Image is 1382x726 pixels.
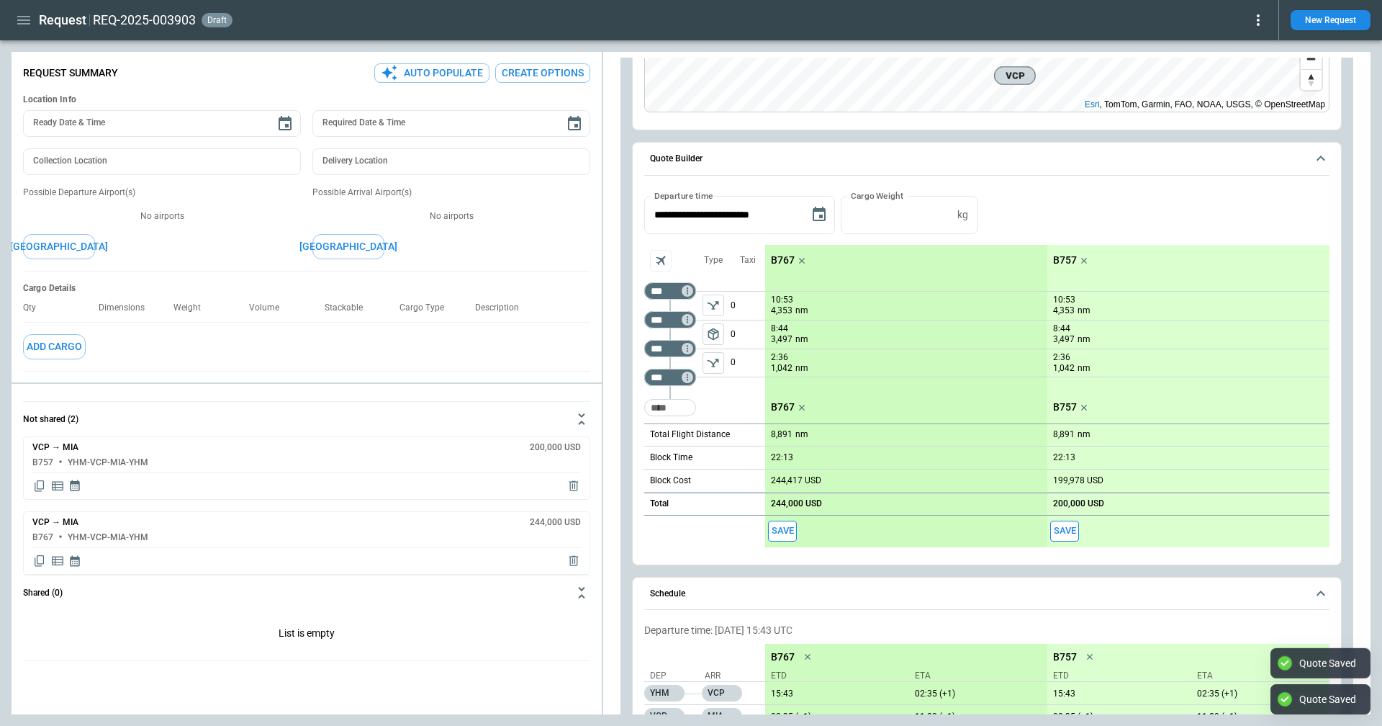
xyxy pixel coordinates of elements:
div: scrollable content [765,245,1329,547]
span: Type of sector [703,323,724,345]
span: Aircraft selection [650,250,672,272]
p: 22:13 [1053,452,1075,463]
h6: VCP → MIA [32,518,78,527]
span: Type of sector [703,352,724,374]
span: Copy quote content [32,554,47,568]
p: VCP [702,685,742,702]
p: nm [795,333,808,346]
p: Arr [705,670,755,682]
h6: Location Info [23,94,590,105]
p: MIA [702,708,742,725]
p: ETD [771,670,903,682]
button: Save [1050,521,1079,542]
span: Copy quote content [32,479,47,493]
h6: Total [650,499,669,508]
button: left aligned [703,352,724,374]
h2: REQ-2025-003903 [93,12,196,29]
p: 0 [731,349,765,377]
p: 10:53 [1053,295,1075,305]
span: VCP [1001,68,1029,83]
button: left aligned [703,323,724,345]
p: Possible Departure Airport(s) [23,187,301,199]
h6: Schedule [650,589,685,599]
h1: Request [39,12,86,29]
p: ETD [1053,670,1185,682]
button: Reset bearing to north [1301,69,1322,90]
button: Save [768,521,797,542]
p: Taxi [740,254,756,266]
p: 23/09/2025 [1047,689,1185,699]
p: nm [1078,305,1090,317]
p: nm [1078,429,1090,441]
div: Quote Saved [1299,657,1356,670]
p: 22:13 [771,452,793,463]
div: Too short [644,369,696,386]
button: left aligned [703,295,724,316]
p: Stackable [325,302,374,313]
p: Possible Arrival Airport(s) [312,187,590,199]
button: Quote Builder [644,143,1329,176]
h6: Shared (0) [23,588,63,598]
h6: YHM-VCP-MIA-YHM [68,533,148,542]
p: nm [795,305,808,317]
p: ETA [909,670,1042,682]
span: Display quote schedule [68,554,81,568]
p: 8:44 [1053,323,1070,334]
p: VCP [644,708,685,725]
button: New Request [1291,10,1370,30]
p: 4,353 [1053,305,1075,317]
button: Create Options [495,63,590,83]
div: Too short [644,340,696,357]
p: List is empty [23,610,590,660]
span: Save this aircraft quote and copy details to clipboard [1050,521,1079,542]
p: nm [795,429,808,441]
p: Cargo Type [399,302,456,313]
p: 24/09/2025 [909,689,1047,699]
p: YHM [644,685,685,702]
p: B757 [1053,401,1077,413]
button: Choose date, selected date is Sep 23, 2025 [805,200,834,229]
div: Not shared (2) [23,436,590,575]
p: 1,042 [1053,362,1075,375]
h6: B757 [32,458,53,467]
p: 2:36 [771,352,788,363]
p: 8,891 [771,429,792,440]
p: 24/09/2025 [765,712,903,722]
p: Total Flight Distance [650,429,730,441]
p: 10:53 [771,295,793,305]
button: Not shared (2) [23,402,590,436]
p: Dimensions [99,302,156,313]
p: 24/09/2025 [1191,689,1329,699]
span: Type of sector [703,295,724,316]
div: Quote Builder [644,196,1329,547]
p: 24/09/2025 [909,712,1047,722]
div: Too short [644,399,696,416]
span: package_2 [706,327,721,341]
p: B767 [771,254,795,266]
span: Display detailed quote content [50,479,65,493]
span: draft [204,15,230,25]
h6: B767 [32,533,53,542]
p: 200,000 USD [1053,498,1104,509]
h6: Cargo Details [23,283,590,294]
p: 244,000 USD [771,498,822,509]
p: Dep [650,670,700,682]
p: 3,497 [1053,333,1075,346]
p: 24/09/2025 [1191,712,1329,722]
p: No airports [312,210,590,223]
div: Too short [644,282,696,300]
div: Too short [644,311,696,328]
p: Type [704,254,723,266]
button: [GEOGRAPHIC_DATA] [312,234,384,259]
p: Block Time [650,452,692,464]
span: Display quote schedule [68,479,81,493]
h6: Quote Builder [650,154,703,163]
button: Choose date [560,109,589,138]
p: B767 [771,651,795,663]
p: 3,497 [771,333,792,346]
p: 1,042 [771,362,792,375]
span: Save this aircraft quote and copy details to clipboard [768,521,797,542]
h6: YHM-VCP-MIA-YHM [68,458,148,467]
button: Add Cargo [23,334,86,359]
p: ETA [1191,670,1324,682]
